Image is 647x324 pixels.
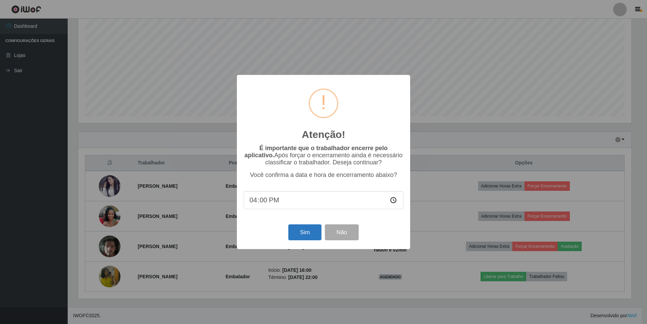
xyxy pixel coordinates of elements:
p: Após forçar o encerramento ainda é necessário classificar o trabalhador. Deseja continuar? [244,145,403,166]
p: Você confirma a data e hora de encerramento abaixo? [244,171,403,179]
h2: Atenção! [302,128,345,141]
button: Não [325,224,358,240]
button: Sim [288,224,321,240]
b: É importante que o trabalhador encerre pelo aplicativo. [244,145,387,159]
